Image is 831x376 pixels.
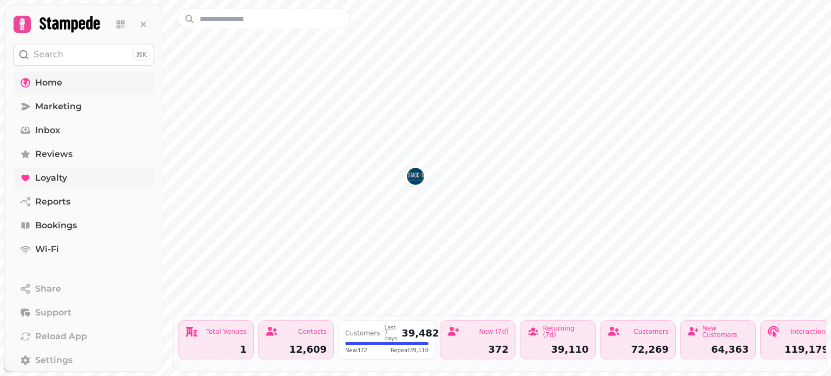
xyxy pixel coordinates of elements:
a: Settings [14,349,154,371]
span: Reload App [35,330,87,343]
button: Share [14,278,154,300]
button: Search⌘K [14,44,154,65]
button: Reload App [14,326,154,347]
div: 39,110 [527,345,589,354]
div: 372 [447,345,509,354]
div: 1 [185,345,247,354]
div: Interactions [790,328,829,335]
a: Reports [14,191,154,213]
div: New (7d) [479,328,509,335]
a: Reviews [14,143,154,165]
span: Reports [35,195,70,208]
button: Support [14,302,154,324]
div: 119,179 [767,345,829,354]
a: Home [14,72,154,94]
div: 12,609 [265,345,327,354]
a: Marketing [14,96,154,117]
button: Glasgow Fort [407,168,424,185]
span: Marketing [35,100,82,113]
div: Returning (7d) [543,325,589,338]
a: Inbox [14,120,154,141]
a: Bookings [14,215,154,236]
div: 39,482 [401,328,439,338]
span: Reviews [35,148,72,161]
div: ⌘K [133,49,149,61]
span: Loyalty [35,171,67,184]
div: Customers [634,328,669,335]
div: Total Venues [206,328,247,335]
div: 64,363 [687,345,749,354]
a: Wi-Fi [14,239,154,260]
span: Repeat 39,110 [391,346,428,354]
span: Settings [35,354,72,367]
span: Wi-Fi [35,243,59,256]
div: Customers [345,330,380,337]
span: Support [35,306,71,319]
div: New Customers [702,325,749,338]
div: Last 7 days [385,325,398,341]
p: Search [34,48,63,61]
span: Share [35,282,61,295]
span: Bookings [35,219,77,232]
span: New 372 [345,346,367,354]
span: Inbox [35,124,60,137]
div: Map marker [407,168,424,188]
span: Home [35,76,62,89]
div: 72,269 [607,345,669,354]
div: Contacts [298,328,327,335]
a: Loyalty [14,167,154,189]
